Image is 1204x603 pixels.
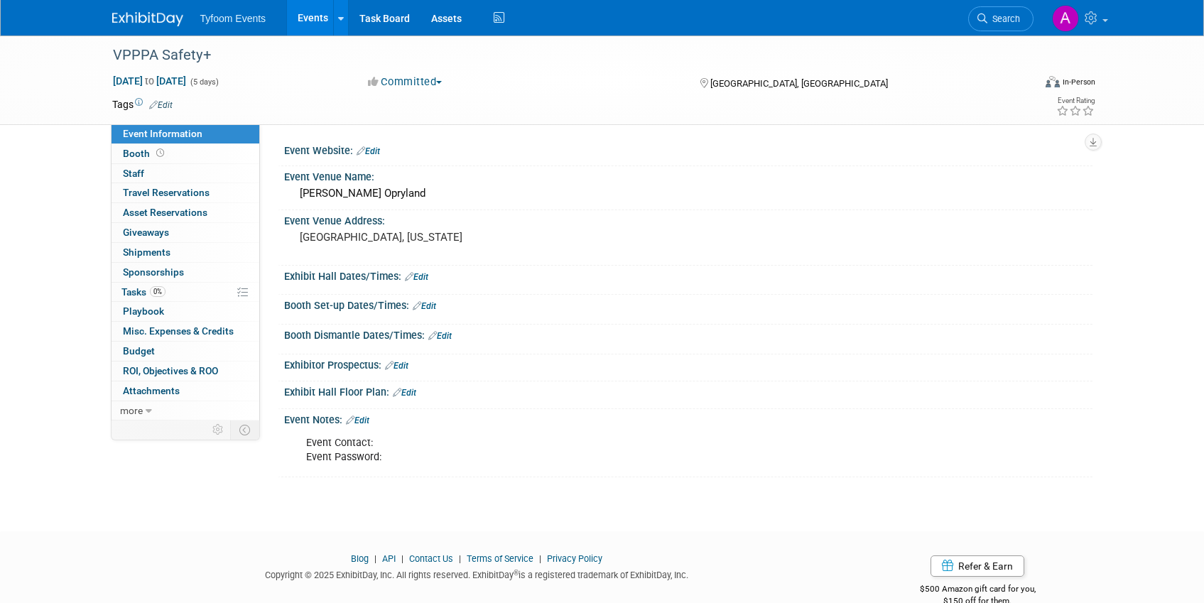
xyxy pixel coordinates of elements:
[409,553,453,564] a: Contact Us
[123,128,202,139] span: Event Information
[514,569,519,577] sup: ®
[112,75,187,87] span: [DATE] [DATE]
[112,381,259,401] a: Attachments
[284,266,1092,284] div: Exhibit Hall Dates/Times:
[112,12,183,26] img: ExhibitDay
[112,322,259,341] a: Misc. Expenses & Credits
[123,187,210,198] span: Travel Reservations
[295,183,1082,205] div: [PERSON_NAME] Opryland
[112,97,173,112] td: Tags
[536,553,545,564] span: |
[1056,97,1095,104] div: Event Rating
[987,13,1020,24] span: Search
[405,272,428,282] a: Edit
[296,429,936,472] div: Event Contact: Event Password:
[455,553,465,564] span: |
[206,420,231,439] td: Personalize Event Tab Strip
[112,243,259,262] a: Shipments
[385,361,408,371] a: Edit
[123,325,234,337] span: Misc. Expenses & Credits
[393,388,416,398] a: Edit
[112,362,259,381] a: ROI, Objectives & ROO
[112,342,259,361] a: Budget
[153,148,167,158] span: Booth not reserved yet
[351,553,369,564] a: Blog
[112,124,259,143] a: Event Information
[149,100,173,110] a: Edit
[284,409,1092,428] div: Event Notes:
[123,365,218,376] span: ROI, Objectives & ROO
[143,75,156,87] span: to
[123,207,207,218] span: Asset Reservations
[123,168,144,179] span: Staff
[413,301,436,311] a: Edit
[363,75,448,89] button: Committed
[968,6,1034,31] a: Search
[200,13,266,24] span: Tyfoom Events
[1062,77,1095,87] div: In-Person
[123,227,169,238] span: Giveaways
[112,283,259,302] a: Tasks0%
[371,553,380,564] span: |
[284,140,1092,158] div: Event Website:
[123,246,170,258] span: Shipments
[428,331,452,341] a: Edit
[112,223,259,242] a: Giveaways
[120,405,143,416] span: more
[123,266,184,278] span: Sponsorships
[284,381,1092,400] div: Exhibit Hall Floor Plan:
[467,553,533,564] a: Terms of Service
[112,565,842,582] div: Copyright © 2025 ExhibitDay, Inc. All rights reserved. ExhibitDay is a registered trademark of Ex...
[346,415,369,425] a: Edit
[123,305,164,317] span: Playbook
[284,166,1092,184] div: Event Venue Name:
[123,148,167,159] span: Booth
[112,263,259,282] a: Sponsorships
[547,553,602,564] a: Privacy Policy
[300,231,605,244] pre: [GEOGRAPHIC_DATA], [US_STATE]
[112,144,259,163] a: Booth
[284,295,1092,313] div: Booth Set-up Dates/Times:
[1052,5,1079,32] img: Angie Nichols
[108,43,1012,68] div: VPPPA Safety+
[382,553,396,564] a: API
[112,302,259,321] a: Playbook
[284,325,1092,343] div: Booth Dismantle Dates/Times:
[398,553,407,564] span: |
[112,401,259,420] a: more
[112,164,259,183] a: Staff
[357,146,380,156] a: Edit
[710,78,888,89] span: [GEOGRAPHIC_DATA], [GEOGRAPHIC_DATA]
[950,74,1096,95] div: Event Format
[150,286,166,297] span: 0%
[284,354,1092,373] div: Exhibitor Prospectus:
[1046,76,1060,87] img: Format-Inperson.png
[112,203,259,222] a: Asset Reservations
[189,77,219,87] span: (5 days)
[931,555,1024,577] a: Refer & Earn
[230,420,259,439] td: Toggle Event Tabs
[123,345,155,357] span: Budget
[112,183,259,202] a: Travel Reservations
[123,385,180,396] span: Attachments
[284,210,1092,228] div: Event Venue Address:
[121,286,166,298] span: Tasks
